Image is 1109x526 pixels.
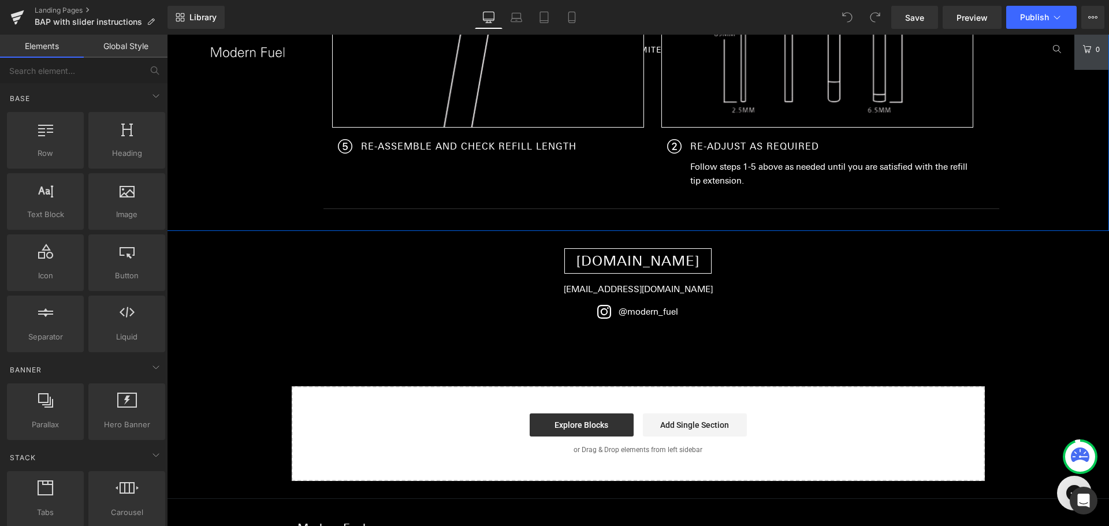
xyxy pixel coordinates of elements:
[35,17,142,27] span: BAP with slider instructions
[10,419,80,431] span: Parallax
[143,411,799,419] p: or Drag & Drop elements from left sidebar
[1070,487,1097,514] div: Open Intercom Messenger
[92,331,162,343] span: Liquid
[189,12,217,23] span: Library
[836,6,859,29] button: Undo
[864,6,887,29] button: Redo
[10,506,80,518] span: Tabs
[10,147,80,159] span: Row
[10,270,80,282] span: Icon
[9,452,37,463] span: Stack
[84,35,168,58] a: Global Style
[131,487,292,499] div: Modern Fuel
[9,93,31,104] span: Base
[957,12,988,24] span: Preview
[168,6,225,29] a: New Library
[452,270,511,284] p: @modern_fuel
[905,12,924,24] span: Save
[884,437,931,480] iframe: Gorgias live chat messenger
[1020,13,1049,22] span: Publish
[1006,6,1077,29] button: Publish
[10,208,80,221] span: Text Block
[92,147,162,159] span: Heading
[10,331,80,343] span: Separator
[191,125,410,139] div: To enrich screen reader interactions, please activate Accessibility in Grammarly extension settings
[92,506,162,518] span: Carousel
[523,125,801,153] p: Follow steps 1-5 above as needed until you are satisfied with the refill tip extension.
[35,6,168,15] a: Landing Pages
[523,105,801,120] p: RE-ADJUST AS REQUIRED
[9,364,43,375] span: Banner
[943,6,1002,29] a: Preview
[194,105,410,120] p: RE-ASSEMBLE AND CHECK REFILL LENGTH
[92,419,162,431] span: Hero Banner
[1081,6,1104,29] button: More
[397,214,545,239] a: [DOMAIN_NAME]
[363,379,467,402] a: Explore Blocks
[476,379,580,402] a: Add Single Section
[133,248,809,262] p: [EMAIL_ADDRESS][DOMAIN_NAME]
[530,6,558,29] a: Tablet
[558,6,586,29] a: Mobile
[92,270,162,282] span: Button
[92,208,162,221] span: Image
[475,6,503,29] a: Desktop
[410,218,533,235] span: [DOMAIN_NAME]
[503,6,530,29] a: Laptop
